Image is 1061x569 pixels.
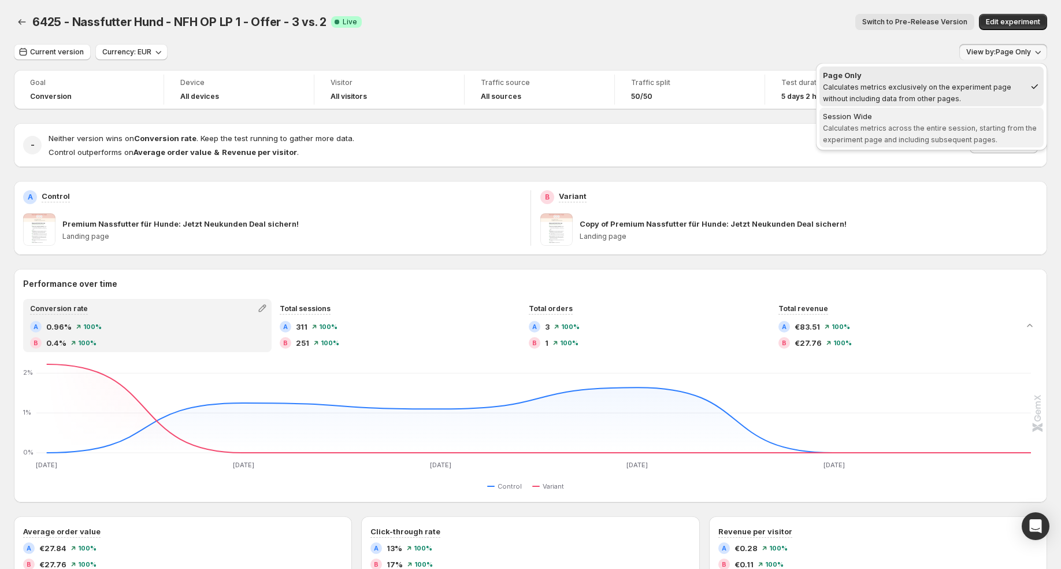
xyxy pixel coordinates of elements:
[782,323,787,330] h2: A
[180,77,298,102] a: DeviceAll devices
[222,147,297,157] strong: Revenue per visitor
[374,545,379,552] h2: A
[49,147,299,157] span: Control outperforms on .
[823,124,1037,144] span: Calculates metrics across the entire session, starting from the experiment page and including sub...
[214,147,220,157] strong: &
[778,304,828,313] span: Total revenue
[855,14,974,30] button: Switch to Pre-Release Version
[319,323,337,330] span: 100 %
[296,337,309,349] span: 251
[32,15,327,29] span: 6425 - Nassfutter Hund - NFH OP LP 1 - Offer - 3 vs. 2
[781,77,899,102] a: Test duration5 days 2 hours 24 minutes
[540,213,573,246] img: Copy of Premium Nassfutter für Hunde: Jetzt Neukunden Deal sichern!
[543,482,564,491] span: Variant
[331,78,448,87] span: Visitor
[387,542,402,554] span: 13%
[27,545,31,552] h2: A
[331,92,367,101] h4: All visitors
[62,232,521,241] p: Landing page
[481,92,521,101] h4: All sources
[414,545,432,552] span: 100 %
[283,339,288,346] h2: B
[795,321,820,332] span: €83.51
[781,92,874,101] span: 5 days 2 hours 24 minutes
[34,339,38,346] h2: B
[95,44,168,60] button: Currency: EUR
[823,110,1040,122] div: Session Wide
[78,545,97,552] span: 100 %
[78,561,97,568] span: 100 %
[862,17,967,27] span: Switch to Pre-Release Version
[78,339,97,346] span: 100 %
[331,77,448,102] a: VisitorAll visitors
[180,78,298,87] span: Device
[280,304,331,313] span: Total sessions
[481,78,598,87] span: Traffic source
[979,14,1047,30] button: Edit experiment
[631,92,652,101] span: 50/50
[283,323,288,330] h2: A
[559,190,587,202] p: Variant
[734,542,758,554] span: €0.28
[795,337,822,349] span: €27.76
[718,526,792,537] h3: Revenue per visitor
[481,77,598,102] a: Traffic sourceAll sources
[722,545,726,552] h2: A
[782,339,787,346] h2: B
[374,561,379,568] h2: B
[134,134,196,143] strong: Conversion rate
[631,78,748,87] span: Traffic split
[532,339,537,346] h2: B
[62,218,299,230] p: Premium Nassfutter für Hunde: Jetzt Neukunden Deal sichern!
[580,218,847,230] p: Copy of Premium Nassfutter für Hunde: Jetzt Neukunden Deal sichern!
[133,147,212,157] strong: Average order value
[36,461,57,469] text: [DATE]
[631,77,748,102] a: Traffic split50/50
[545,193,550,202] h2: B
[27,561,31,568] h2: B
[561,323,580,330] span: 100 %
[959,44,1047,60] button: View by:Page Only
[769,545,788,552] span: 100 %
[343,17,357,27] span: Live
[781,78,899,87] span: Test duration
[102,47,151,57] span: Currency: EUR
[765,561,784,568] span: 100 %
[430,461,451,469] text: [DATE]
[321,339,339,346] span: 100 %
[42,190,70,202] p: Control
[30,78,147,87] span: Goal
[1022,512,1049,540] div: Open Intercom Messenger
[30,47,84,57] span: Current version
[46,337,66,349] span: 0.4%
[39,542,66,554] span: €27.84
[30,92,72,101] span: Conversion
[1022,317,1038,334] button: Collapse chart
[23,448,34,456] text: 0%
[23,408,31,416] text: 1%
[14,44,91,60] button: Current version
[34,323,38,330] h2: A
[23,278,1038,290] h2: Performance over time
[23,213,55,246] img: Premium Nassfutter für Hunde: Jetzt Neukunden Deal sichern!
[722,561,726,568] h2: B
[529,304,573,313] span: Total orders
[31,139,35,151] h2: -
[823,69,1025,81] div: Page Only
[46,321,72,332] span: 0.96%
[23,368,33,376] text: 2%
[30,77,147,102] a: GoalConversion
[832,323,850,330] span: 100 %
[49,134,354,143] span: Neither version wins on . Keep the test running to gather more data.
[823,461,845,469] text: [DATE]
[180,92,219,101] h4: All devices
[626,461,648,469] text: [DATE]
[532,323,537,330] h2: A
[560,339,578,346] span: 100 %
[487,479,526,493] button: Control
[296,321,307,332] span: 311
[545,337,548,349] span: 1
[966,47,1031,57] span: View by: Page Only
[83,323,102,330] span: 100 %
[28,193,33,202] h2: A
